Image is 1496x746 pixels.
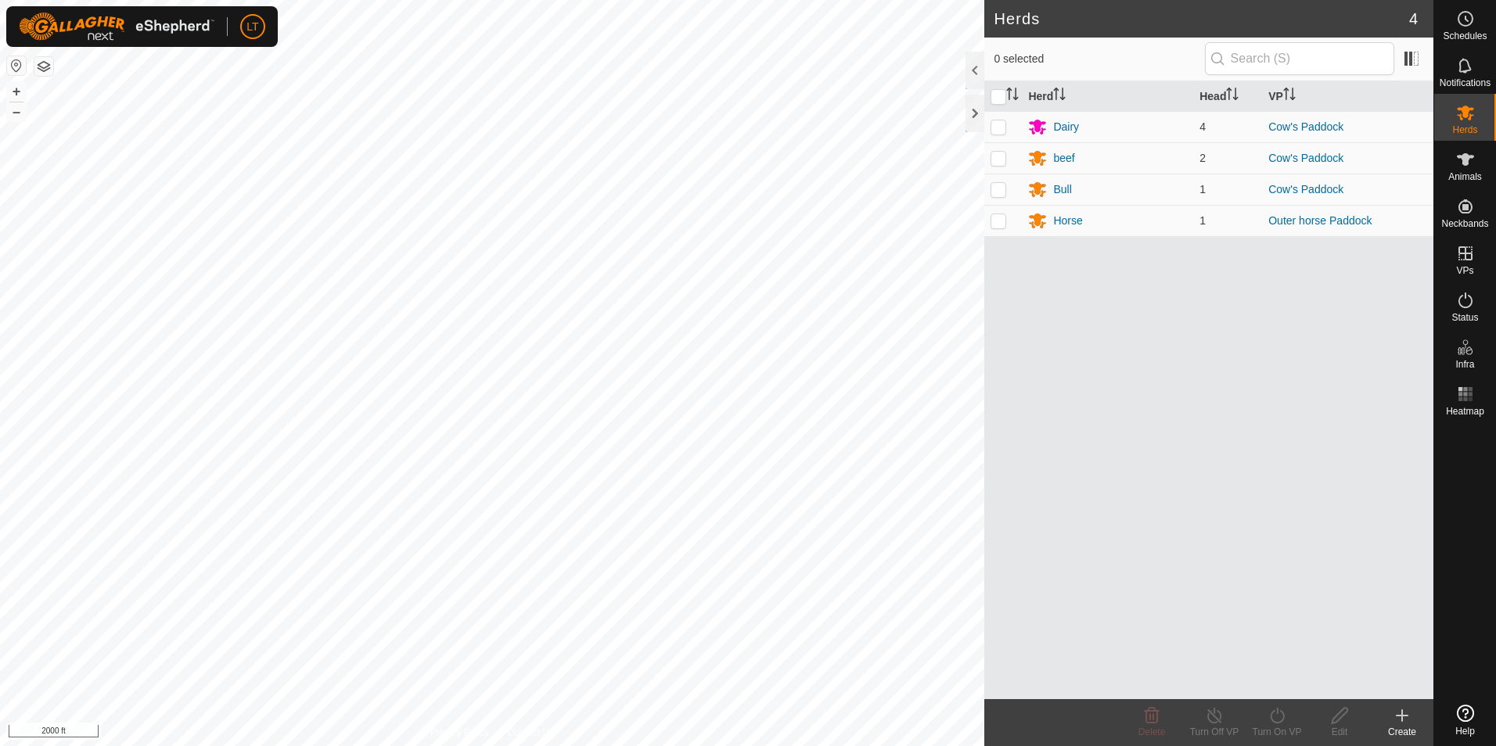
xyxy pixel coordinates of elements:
span: Animals [1448,172,1482,181]
span: Help [1455,726,1475,736]
th: Head [1193,81,1262,112]
div: Horse [1053,213,1082,229]
span: 1 [1199,183,1206,195]
span: Heatmap [1446,407,1484,416]
span: 1 [1199,214,1206,227]
div: Turn Off VP [1183,725,1246,739]
div: Dairy [1053,119,1079,135]
p-sorticon: Activate to sort [1283,90,1296,102]
span: Status [1451,313,1478,322]
span: 2 [1199,152,1206,164]
button: Reset Map [7,56,26,75]
p-sorticon: Activate to sort [1053,90,1066,102]
h2: Herds [994,9,1408,28]
span: Herds [1452,125,1477,134]
span: Neckbands [1441,219,1488,228]
div: beef [1053,150,1074,167]
span: Notifications [1440,78,1491,88]
input: Search (S) [1205,42,1394,75]
span: Infra [1455,360,1474,369]
a: Cow's Paddock [1268,120,1343,133]
img: Gallagher Logo [19,13,214,41]
p-sorticon: Activate to sort [1226,90,1239,102]
span: LT [246,19,258,35]
button: + [7,82,26,101]
span: 4 [1199,120,1206,133]
a: Privacy Policy [430,726,489,740]
th: Herd [1022,81,1193,112]
span: 0 selected [994,51,1204,67]
a: Contact Us [508,726,554,740]
div: Bull [1053,181,1071,198]
button: – [7,102,26,121]
button: Map Layers [34,57,53,76]
p-sorticon: Activate to sort [1006,90,1019,102]
a: Outer horse Paddock [1268,214,1372,227]
div: Turn On VP [1246,725,1308,739]
span: VPs [1456,266,1473,275]
div: Edit [1308,725,1371,739]
span: Delete [1138,726,1166,737]
a: Cow's Paddock [1268,183,1343,195]
a: Cow's Paddock [1268,152,1343,164]
a: Help [1434,698,1496,742]
th: VP [1262,81,1433,112]
span: Schedules [1443,31,1487,41]
span: 4 [1409,7,1418,30]
div: Create [1371,725,1433,739]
